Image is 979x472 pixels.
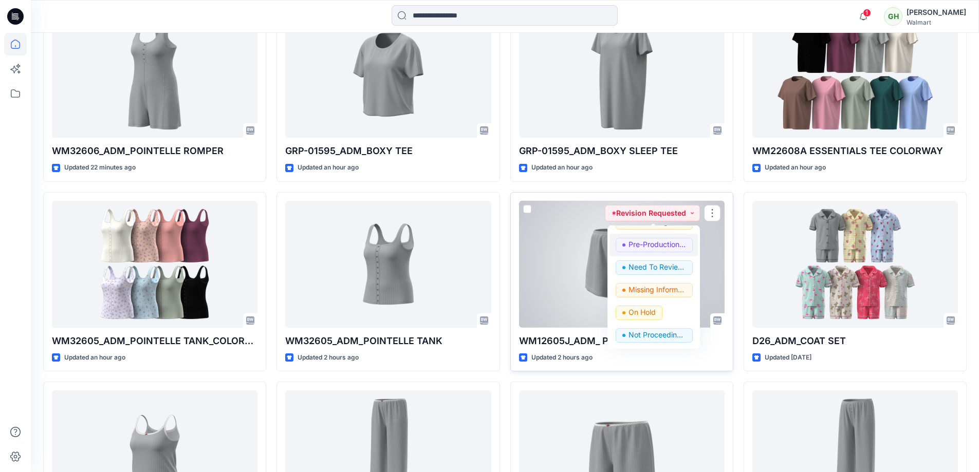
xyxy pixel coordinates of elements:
[884,7,902,26] div: GH
[519,201,725,328] a: WM12605J_ADM_ POINTELLE SHORT
[863,9,871,17] span: 1
[285,144,491,158] p: GRP-01595_ADM_BOXY TEE
[907,6,966,18] div: [PERSON_NAME]
[531,162,593,173] p: Updated an hour ago
[531,352,593,363] p: Updated 2 hours ago
[752,201,958,328] a: D26_ADM_COAT SET
[765,162,826,173] p: Updated an hour ago
[52,144,257,158] p: WM32606_ADM_POINTELLE ROMPER
[52,201,257,328] a: WM32605_ADM_POINTELLE TANK_COLORWAY
[298,162,359,173] p: Updated an hour ago
[285,11,491,138] a: GRP-01595_ADM_BOXY TEE
[64,162,136,173] p: Updated 22 minutes ago
[519,144,725,158] p: GRP-01595_ADM_BOXY SLEEP TEE
[52,11,257,138] a: WM32606_ADM_POINTELLE ROMPER
[629,306,656,319] p: On Hold
[752,144,958,158] p: WM22608A ESSENTIALS TEE COLORWAY
[629,283,686,296] p: Missing Information
[629,260,686,274] p: Need To Review - Design/PD/Tech
[64,352,125,363] p: Updated an hour ago
[285,201,491,328] a: WM32605_ADM_POINTELLE TANK
[907,18,966,26] div: Walmart
[765,352,811,363] p: Updated [DATE]
[752,11,958,138] a: WM22608A ESSENTIALS TEE COLORWAY
[629,238,686,251] p: Pre-Production Approved
[298,352,359,363] p: Updated 2 hours ago
[629,328,686,342] p: Not Proceeding / Dropped
[752,334,958,348] p: D26_ADM_COAT SET
[519,334,725,348] p: WM12605J_ADM_ POINTELLE SHORT
[519,11,725,138] a: GRP-01595_ADM_BOXY SLEEP TEE
[52,334,257,348] p: WM32605_ADM_POINTELLE TANK_COLORWAY
[285,334,491,348] p: WM32605_ADM_POINTELLE TANK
